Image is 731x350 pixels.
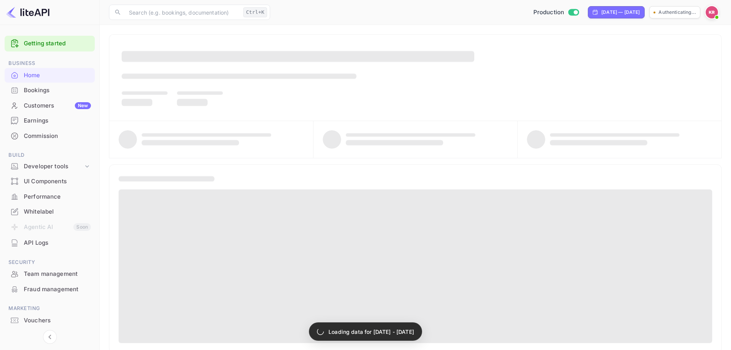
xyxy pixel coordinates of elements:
[5,313,95,327] a: Vouchers
[706,6,718,18] img: Kobus Roux
[43,330,57,344] button: Collapse navigation
[5,174,95,189] div: UI Components
[5,83,95,98] div: Bookings
[601,9,640,16] div: [DATE] — [DATE]
[5,282,95,296] a: Fraud management
[24,71,91,80] div: Home
[5,98,95,113] a: CustomersNew
[5,204,95,219] a: Whitelabel
[75,102,91,109] div: New
[24,177,91,186] div: UI Components
[5,129,95,143] a: Commission
[658,9,696,16] p: Authenticating...
[24,39,91,48] a: Getting started
[5,98,95,113] div: CustomersNew
[124,5,240,20] input: Search (e.g. bookings, documentation)
[5,160,95,173] div: Developer tools
[533,8,564,17] span: Production
[588,6,645,18] div: Click to change the date range period
[5,68,95,82] a: Home
[328,328,414,336] p: Loading data for [DATE] - [DATE]
[5,59,95,68] span: Business
[5,189,95,204] a: Performance
[5,204,95,219] div: Whitelabel
[5,174,95,188] a: UI Components
[5,282,95,297] div: Fraud management
[24,192,91,201] div: Performance
[5,113,95,128] a: Earnings
[5,313,95,328] div: Vouchers
[5,304,95,313] span: Marketing
[24,101,91,110] div: Customers
[530,8,582,17] div: Switch to Sandbox mode
[24,270,91,279] div: Team management
[5,189,95,204] div: Performance
[24,132,91,141] div: Commission
[5,83,95,97] a: Bookings
[5,258,95,267] span: Security
[5,236,95,250] a: API Logs
[24,285,91,294] div: Fraud management
[6,6,50,18] img: LiteAPI logo
[24,86,91,95] div: Bookings
[5,68,95,83] div: Home
[5,113,95,128] div: Earnings
[5,151,95,159] span: Build
[24,116,91,125] div: Earnings
[24,239,91,247] div: API Logs
[24,316,91,325] div: Vouchers
[5,36,95,51] div: Getting started
[5,129,95,144] div: Commission
[24,207,91,216] div: Whitelabel
[243,7,267,17] div: Ctrl+K
[5,267,95,281] a: Team management
[24,162,83,171] div: Developer tools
